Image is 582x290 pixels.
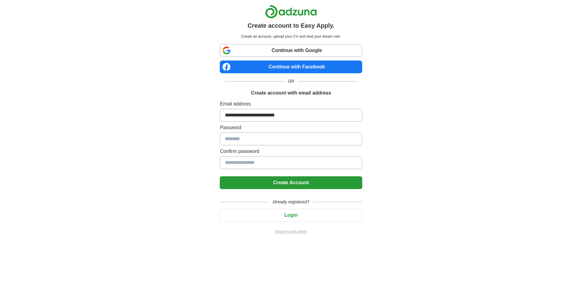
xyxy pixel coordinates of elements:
span: OR [284,78,298,85]
a: Return to job advert [220,229,362,234]
a: Continue with Facebook [220,60,362,73]
h1: Create account to Easy Apply. [247,21,335,30]
label: Confirm password [220,148,362,155]
button: Login [220,209,362,222]
img: Adzuna logo [265,5,317,19]
label: Password [220,124,362,131]
span: Already registered? [269,199,313,205]
p: Create an account, upload your CV and land your dream role. [221,34,361,39]
button: Create Account [220,176,362,189]
label: Email address [220,100,362,108]
h1: Create account with email address [251,89,331,97]
a: Login [220,212,362,218]
a: Continue with Google [220,44,362,57]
